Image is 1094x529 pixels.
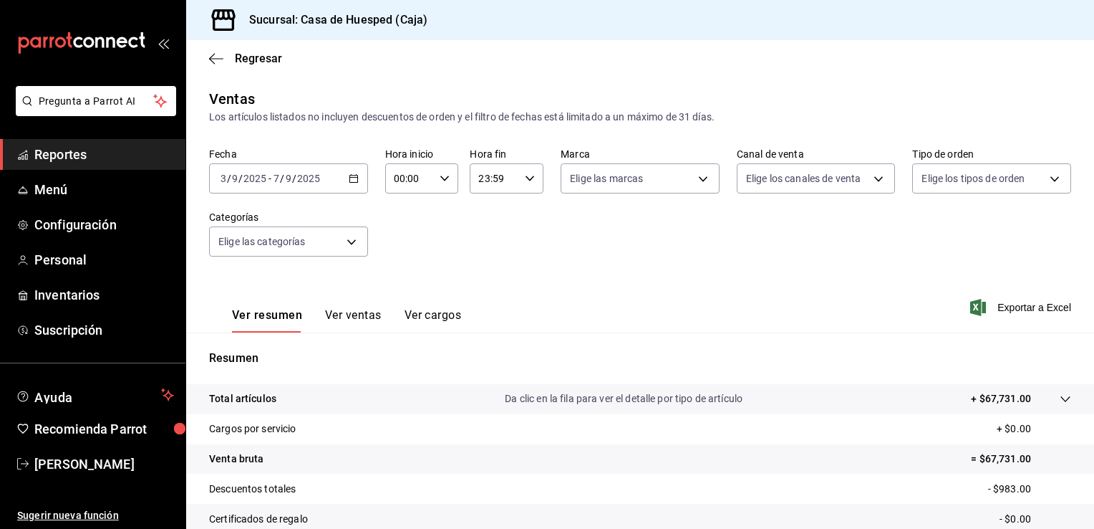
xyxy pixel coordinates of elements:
[34,285,174,305] span: Inventarios
[16,86,176,116] button: Pregunta a Parrot AI
[285,173,292,184] input: --
[570,171,643,186] span: Elige las marcas
[209,391,276,406] p: Total artículos
[209,110,1071,125] div: Los artículos listados no incluyen descuentos de orden y el filtro de fechas está limitado a un m...
[34,419,174,439] span: Recomienda Parrot
[209,421,296,437] p: Cargos por servicio
[209,482,296,497] p: Descuentos totales
[209,350,1071,367] p: Resumen
[34,320,174,340] span: Suscripción
[325,308,382,333] button: Ver ventas
[209,512,308,527] p: Certificados de regalo
[737,149,896,159] label: Canal de venta
[971,452,1071,467] p: = $67,731.00
[273,173,280,184] input: --
[34,386,155,404] span: Ayuda
[34,180,174,199] span: Menú
[34,250,174,270] span: Personal
[232,308,302,333] button: Ver resumen
[34,454,174,474] span: [PERSON_NAME]
[505,391,742,406] p: Da clic en la fila para ver el detalle por tipo de artículo
[227,173,231,184] span: /
[232,308,461,333] div: navigation tabs
[39,94,154,109] span: Pregunta a Parrot AI
[209,149,368,159] label: Fecha
[34,215,174,234] span: Configuración
[921,171,1025,186] span: Elige los tipos de orden
[561,149,720,159] label: Marca
[209,88,255,110] div: Ventas
[280,173,284,184] span: /
[158,37,169,49] button: open_drawer_menu
[268,173,271,184] span: -
[296,173,321,184] input: ----
[10,104,176,119] a: Pregunta a Parrot AI
[243,173,267,184] input: ----
[209,452,263,467] p: Venta bruta
[912,149,1071,159] label: Tipo de orden
[238,173,243,184] span: /
[973,299,1071,316] button: Exportar a Excel
[292,173,296,184] span: /
[988,482,1071,497] p: - $983.00
[470,149,543,159] label: Hora fin
[17,508,174,523] span: Sugerir nueva función
[999,512,1071,527] p: - $0.00
[34,145,174,164] span: Reportes
[746,171,861,186] span: Elige los canales de venta
[218,234,306,249] span: Elige las categorías
[405,308,462,333] button: Ver cargos
[385,149,459,159] label: Hora inicio
[235,52,282,65] span: Regresar
[209,212,368,222] label: Categorías
[231,173,238,184] input: --
[238,11,427,29] h3: Sucursal: Casa de Huesped (Caja)
[220,173,227,184] input: --
[209,52,282,65] button: Regresar
[997,421,1071,437] p: + $0.00
[971,391,1031,406] p: + $67,731.00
